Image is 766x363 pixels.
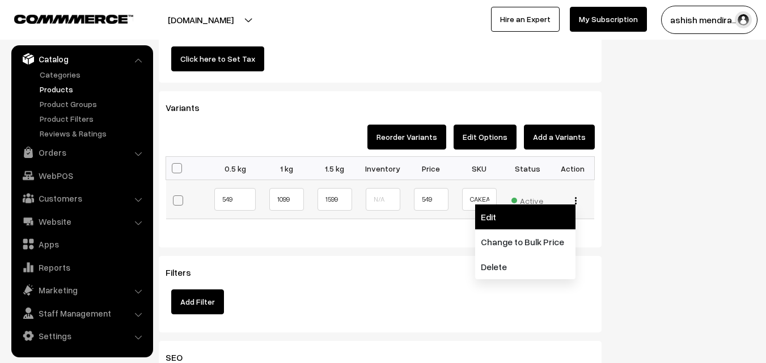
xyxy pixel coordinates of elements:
[524,125,595,150] button: Add a Variants
[14,165,149,186] a: WebPOS
[14,188,149,208] a: Customers
[366,188,400,211] input: N/A
[661,6,757,34] button: ashish mendira…
[475,229,575,254] a: Change to Bulk Price
[37,69,149,80] a: Categories
[570,7,647,32] a: My Subscription
[407,156,455,180] th: Price
[359,156,407,180] th: Inventory
[37,113,149,125] a: Product Filters
[503,156,552,180] th: Status
[475,254,575,279] a: Delete
[171,46,264,71] a: Click here to Set Tax
[14,11,113,25] a: COMMMERCE
[128,6,273,34] button: [DOMAIN_NAME]
[14,326,149,346] a: Settings
[14,49,149,69] a: Catalog
[367,125,446,150] button: Reorder Variants
[475,204,575,229] a: Edit
[575,197,577,204] img: Menu
[311,156,359,180] th: 1.5 kg
[214,156,263,180] th: 0.5 kg
[166,352,196,363] span: SEO
[171,289,224,314] button: Add Filter
[166,267,205,278] span: Filters
[14,234,149,254] a: Apps
[14,15,133,23] img: COMMMERCE
[263,156,311,180] th: 1 kg
[14,142,149,163] a: Orders
[462,188,497,211] input: SKU
[37,127,149,139] a: Reviews & Ratings
[14,257,149,277] a: Reports
[454,125,517,150] button: Edit Options
[14,211,149,232] a: Website
[14,280,149,300] a: Marketing
[37,83,149,95] a: Products
[166,102,213,113] span: Variants
[491,7,560,32] a: Hire an Expert
[455,156,503,180] th: SKU
[735,11,752,28] img: user
[511,192,543,207] span: Active
[37,98,149,110] a: Product Groups
[14,303,149,323] a: Staff Management
[552,156,595,180] th: Action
